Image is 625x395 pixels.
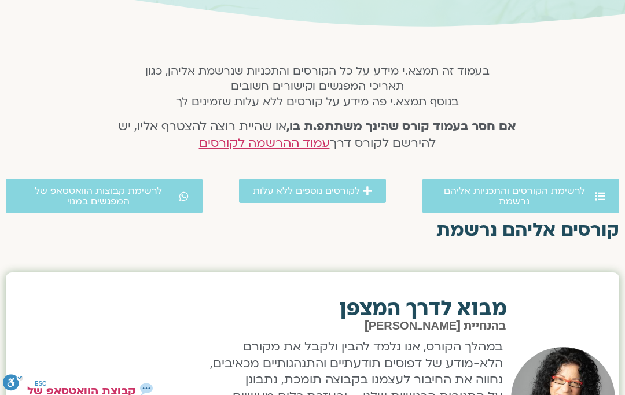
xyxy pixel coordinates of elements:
[253,186,360,197] span: לקורסים נוספים ללא עלות
[103,119,532,153] h4: או שהיית רוצה להצטרף אליו, יש להירשם לקורס דרך
[286,119,516,135] strong: אם חסר בעמוד קורס שהינך משתתפ.ת בו,
[6,179,203,214] a: לרשימת קבוצות הוואטסאפ של המפגשים במנוי
[436,186,592,207] span: לרשימת הקורסים והתכניות אליהם נרשמת
[194,299,507,320] h2: מבוא לדרך המצפן
[365,321,506,333] span: בהנחיית [PERSON_NAME]
[6,220,619,241] h2: קורסים אליהם נרשמת
[199,135,330,152] a: עמוד ההרשמה לקורסים
[103,64,532,110] h5: בעמוד זה תמצא.י מידע על כל הקורסים והתכניות שנרשמת אליהן, כגון תאריכי המפגשים וקישורים חשובים בנו...
[422,179,619,214] a: לרשימת הקורסים והתכניות אליהם נרשמת
[239,179,386,204] a: לקורסים נוספים ללא עלות
[20,186,177,207] span: לרשימת קבוצות הוואטסאפ של המפגשים במנוי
